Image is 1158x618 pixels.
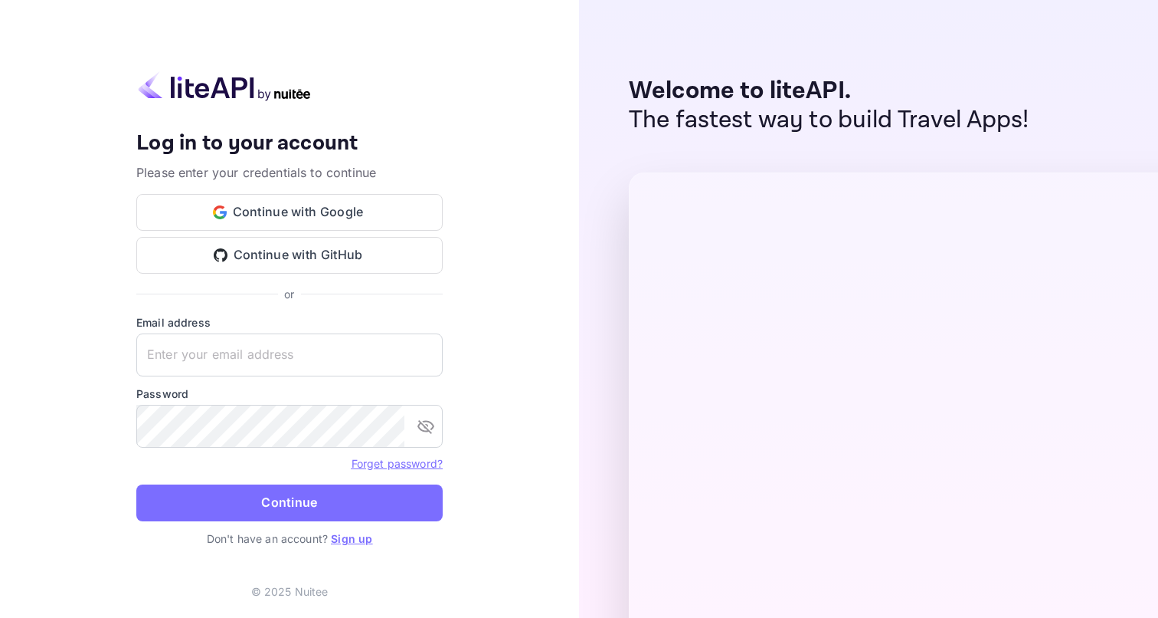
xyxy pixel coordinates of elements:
[136,485,443,521] button: Continue
[136,531,443,547] p: Don't have an account?
[136,71,312,101] img: liteapi
[251,583,329,600] p: © 2025 Nuitee
[136,194,443,231] button: Continue with Google
[352,455,443,471] a: Forget password?
[136,314,443,330] label: Email address
[136,334,443,376] input: Enter your email address
[284,286,294,302] p: or
[136,237,443,274] button: Continue with GitHub
[136,130,443,157] h4: Log in to your account
[629,106,1029,135] p: The fastest way to build Travel Apps!
[411,411,441,442] button: toggle password visibility
[136,386,443,402] label: Password
[136,163,443,182] p: Please enter your credentials to continue
[629,77,1029,106] p: Welcome to liteAPI.
[331,532,372,545] a: Sign up
[352,457,443,470] a: Forget password?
